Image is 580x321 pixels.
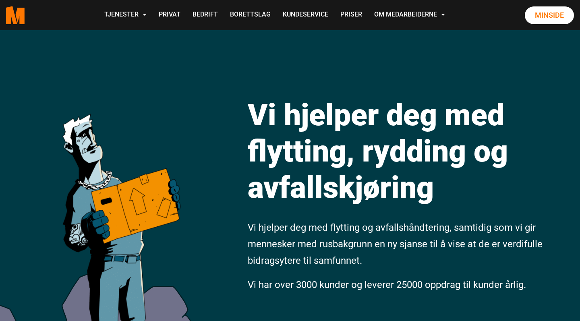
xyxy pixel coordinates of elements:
a: Om Medarbeiderne [368,1,451,29]
span: Vi hjelper deg med flytting og avfallshåndtering, samtidig som vi gir mennesker med rusbakgrunn e... [248,222,543,266]
a: Borettslag [224,1,277,29]
a: Privat [153,1,186,29]
a: Tjenester [98,1,153,29]
a: Kundeservice [277,1,334,29]
span: Vi har over 3000 kunder og leverer 25000 oppdrag til kunder årlig. [248,279,526,290]
a: Minside [525,6,574,24]
a: Priser [334,1,368,29]
h1: Vi hjelper deg med flytting, rydding og avfallskjøring [248,97,574,205]
a: Bedrift [186,1,224,29]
